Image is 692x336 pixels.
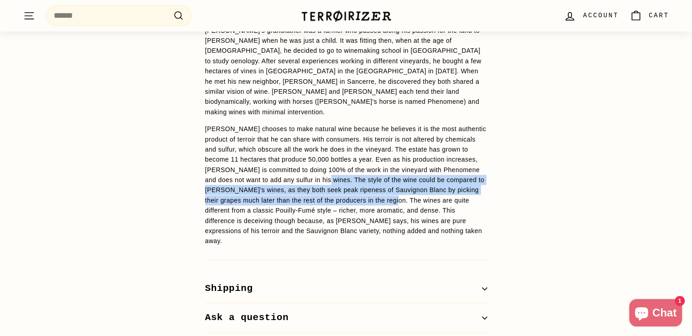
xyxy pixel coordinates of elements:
span: Account [583,10,618,20]
a: Cart [624,2,675,29]
button: Shipping [205,274,487,304]
inbox-online-store-chat: Shopify online store chat [626,299,685,329]
a: Account [558,2,624,29]
p: [PERSON_NAME]’s grandfather was a farmer who passed along his passion for the land to [PERSON_NAM... [205,25,487,117]
button: Ask a question [205,303,487,333]
p: [PERSON_NAME] chooses to make natural wine because he believes it is the most authentic product o... [205,124,487,246]
span: Cart [649,10,669,20]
